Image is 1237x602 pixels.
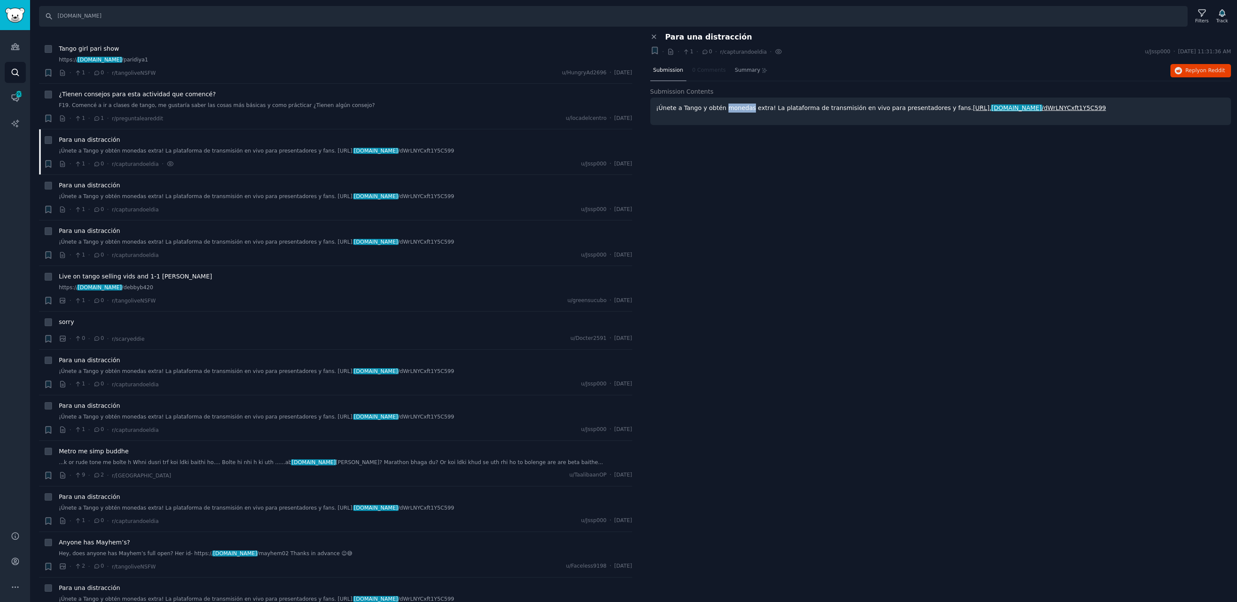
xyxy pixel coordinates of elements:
a: Tango girl pari show [59,44,119,53]
span: · [88,380,90,389]
span: r/capturandoeldia [112,382,158,388]
span: [DATE] [614,206,632,214]
span: · [662,47,664,56]
span: 1 [74,160,85,168]
span: 0 [93,160,104,168]
span: r/capturandoeldia [112,161,158,167]
span: [DOMAIN_NAME] [353,239,399,245]
span: 293 [15,91,23,97]
span: [DOMAIN_NAME] [212,550,258,556]
span: 2 [74,562,85,570]
span: [DOMAIN_NAME] [353,368,399,374]
a: sorry [59,318,74,327]
span: Para una distracción [59,584,120,593]
span: [DOMAIN_NAME] [353,148,399,154]
span: ¿Tienen consejos para esta actividad que comencé? [59,90,216,99]
a: ¡Únete a Tango y obtén monedas extra! La plataforma de transmisión en vivo para presentadores y f... [59,368,632,376]
span: 1 [74,115,85,122]
span: · [609,380,611,388]
span: · [88,296,90,305]
span: · [88,205,90,214]
span: [DOMAIN_NAME] [77,57,122,63]
span: · [609,69,611,77]
a: https://[DOMAIN_NAME]/paridiya1 [59,56,632,64]
span: · [107,334,109,343]
span: · [609,471,611,479]
span: · [609,115,611,122]
span: · [88,159,90,168]
span: [DATE] [614,69,632,77]
span: · [107,471,109,480]
span: 0 [93,297,104,305]
a: Replyon Reddit [1170,64,1231,78]
span: 1 [682,48,693,56]
span: r/capturandoeldia [112,427,158,433]
span: 1 [74,297,85,305]
a: Para una distracción [59,492,120,501]
span: [DOMAIN_NAME] [291,459,336,465]
span: on Reddit [1200,67,1225,73]
span: · [70,205,71,214]
a: ¡Únete a Tango y obtén monedas extra! La plataforma de transmisión en vivo para presentadores y f... [59,147,632,155]
span: · [88,334,90,343]
span: 0 [93,69,104,77]
a: ...k or rude tone me bolte h Whni dusri trf koi ldki baithi ho.... Bolte hi nhi h ki uth ......ab... [59,459,632,467]
span: [DATE] [614,471,632,479]
span: · [70,516,71,526]
a: ¡Únete a Tango y obtén monedas extra! La plataforma de transmisión en vivo para presentadores y f... [59,193,632,201]
span: · [107,296,109,305]
span: · [88,562,90,571]
span: · [70,425,71,434]
span: 0 [93,380,104,388]
span: r/[GEOGRAPHIC_DATA] [112,473,171,479]
span: r/preguntaleareddit [112,116,163,122]
span: [DOMAIN_NAME] [353,193,399,199]
span: 1 [74,69,85,77]
span: u/locadelcentro [566,115,606,122]
span: · [107,251,109,260]
button: Track [1213,7,1231,25]
a: Live on tango selling vids and 1-1 [PERSON_NAME] [59,272,212,281]
span: [DOMAIN_NAME] [353,596,399,602]
span: Para una distracción [59,401,120,410]
span: · [107,380,109,389]
span: · [609,517,611,525]
span: 0 [93,562,104,570]
span: · [107,425,109,434]
span: · [609,160,611,168]
a: Anyone has Mayhem’s? [59,538,130,547]
span: [DATE] [614,297,632,305]
span: · [677,47,679,56]
span: · [107,205,109,214]
span: · [70,334,71,343]
span: 0 [93,251,104,259]
span: [DATE] [614,517,632,525]
span: · [107,114,109,123]
span: [DOMAIN_NAME] [353,505,399,511]
div: Track [1216,18,1228,24]
span: r/tangoliveNSFW [112,298,155,304]
span: 0 [93,335,104,342]
a: 293 [5,87,26,108]
span: · [715,47,717,56]
span: r/capturandoeldia [112,252,158,258]
a: ¡Únete a Tango y obtén monedas extra! La plataforma de transmisión en vivo para presentadores y f... [59,413,632,421]
span: · [107,516,109,526]
a: Para una distracción [59,181,120,190]
span: [DATE] [614,160,632,168]
span: [DATE] 11:31:36 AM [1178,48,1231,56]
a: Para una distracción [59,356,120,365]
a: Para una distracción [59,135,120,144]
a: https://[DOMAIN_NAME]/debbyb420 [59,284,632,292]
span: · [70,562,71,571]
span: r/scaryeddie [112,336,144,342]
a: Hey, does anyone has Mayhem’s full open? Her id- https://[DOMAIN_NAME]/mayhem02 Thanks in advance 😉😅 [59,550,632,558]
span: · [70,68,71,77]
span: 1 [93,115,104,122]
span: r/tangoliveNSFW [112,70,155,76]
